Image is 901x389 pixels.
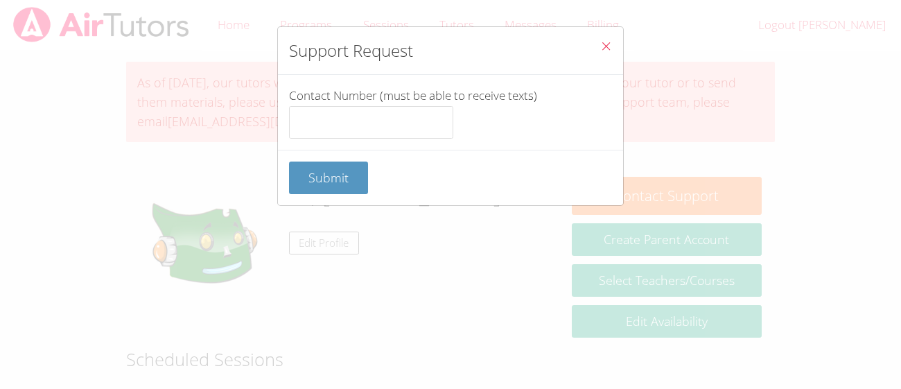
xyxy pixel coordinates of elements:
[289,106,453,139] input: Contact Number (must be able to receive texts)
[308,169,349,186] span: Submit
[289,162,368,194] button: Submit
[589,27,623,69] button: Close
[289,87,612,139] label: Contact Number (must be able to receive texts)
[289,38,413,63] h2: Support Request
